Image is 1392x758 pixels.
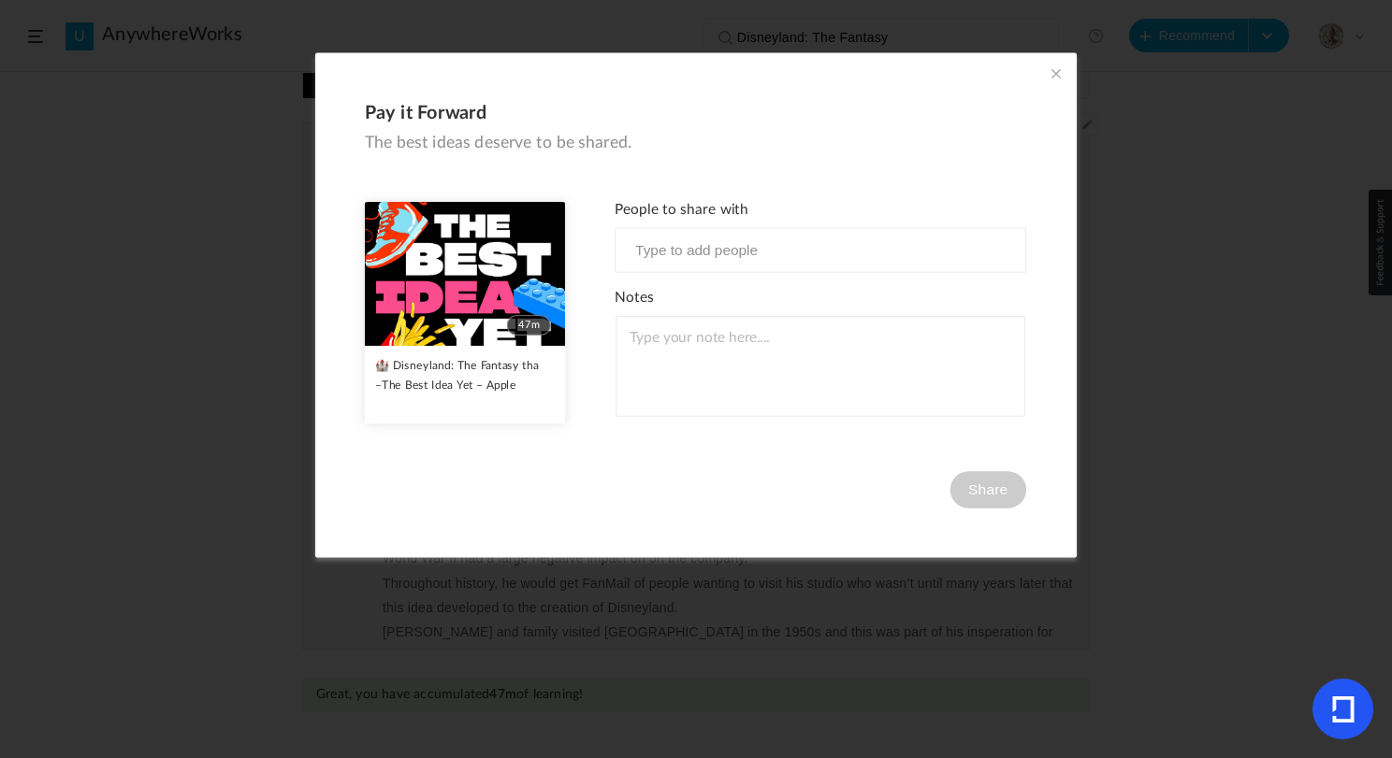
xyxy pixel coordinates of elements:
[365,202,566,346] img: 1200x1200bf-60.jpg
[365,102,1027,124] h2: Pay it Forward
[365,133,1027,152] p: The best ideas deserve to be shared.
[507,315,551,336] span: 47m
[615,202,1026,220] h3: People to share with
[628,238,822,263] input: Type to add people
[375,360,539,410] span: 🏰 Disneyland: The Fantasy tha –The Best Idea Yet – Apple Podcasts
[615,290,1026,307] h3: Notes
